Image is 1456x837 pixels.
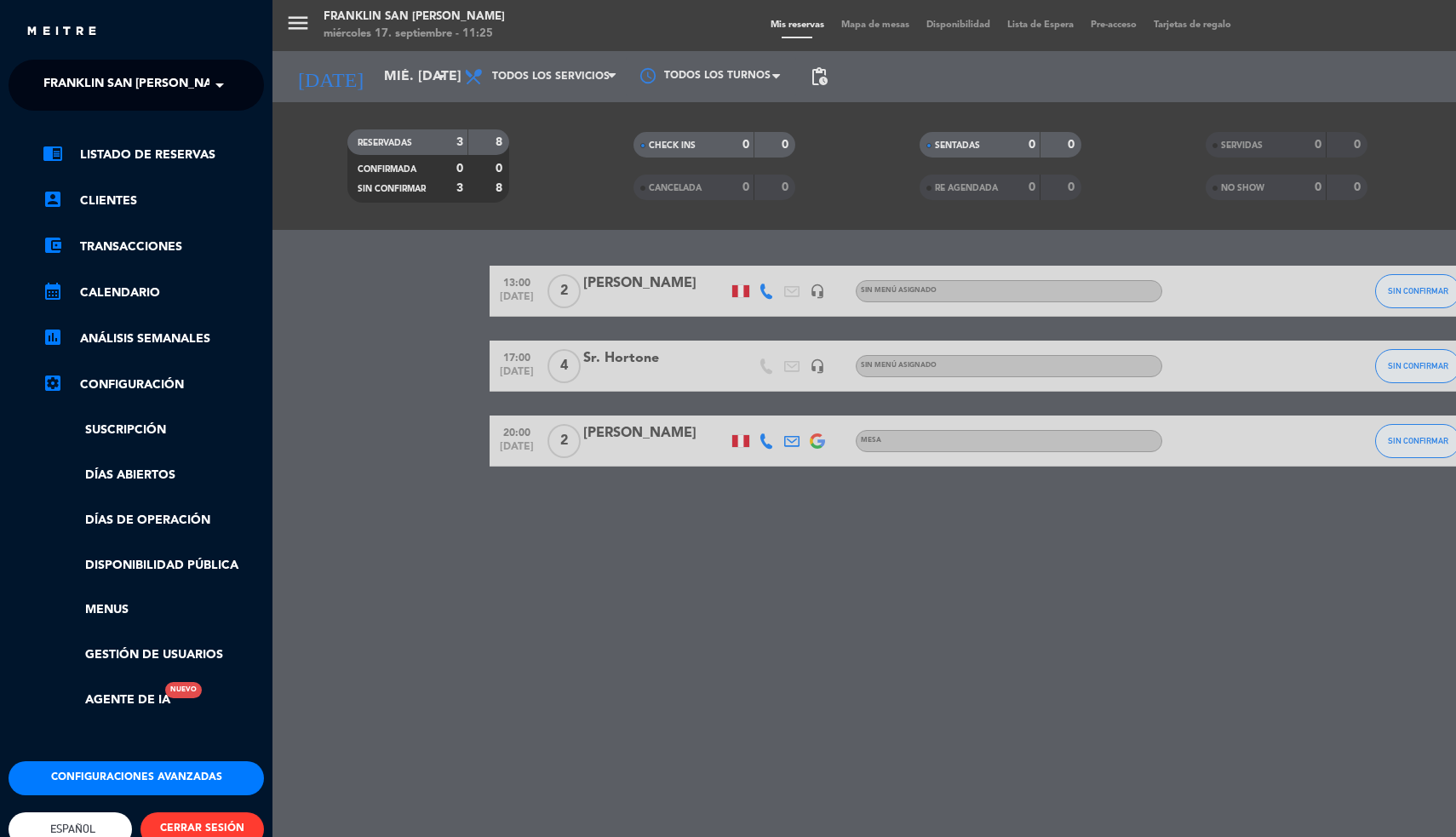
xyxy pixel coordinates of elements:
[43,556,264,576] a: Disponibilidad pública
[43,375,264,395] a: Configuración
[9,761,264,795] button: Configuraciones avanzadas
[43,645,264,665] a: Gestión de usuarios
[43,145,264,165] a: chrome_reader_modeListado de Reservas
[43,329,264,349] a: assessmentANÁLISIS SEMANALES
[43,600,264,620] a: Menus
[43,373,63,393] i: settings_applications
[43,281,63,301] i: calendar_month
[43,283,264,303] a: calendar_monthCalendario
[43,143,63,163] i: chrome_reader_mode
[46,823,95,835] span: Español
[43,235,63,255] i: account_balance_wallet
[43,327,63,347] i: assessment
[43,67,234,103] span: Franklin San [PERSON_NAME]
[43,191,264,211] a: account_boxClientes
[26,26,98,38] img: MEITRE
[43,189,63,209] i: account_box
[43,237,264,257] a: account_balance_walletTransacciones
[43,511,264,530] a: Días de Operación
[43,691,170,710] a: Agente de IANuevo
[165,682,202,698] div: Nuevo
[43,466,264,485] a: Días abiertos
[43,421,264,440] a: Suscripción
